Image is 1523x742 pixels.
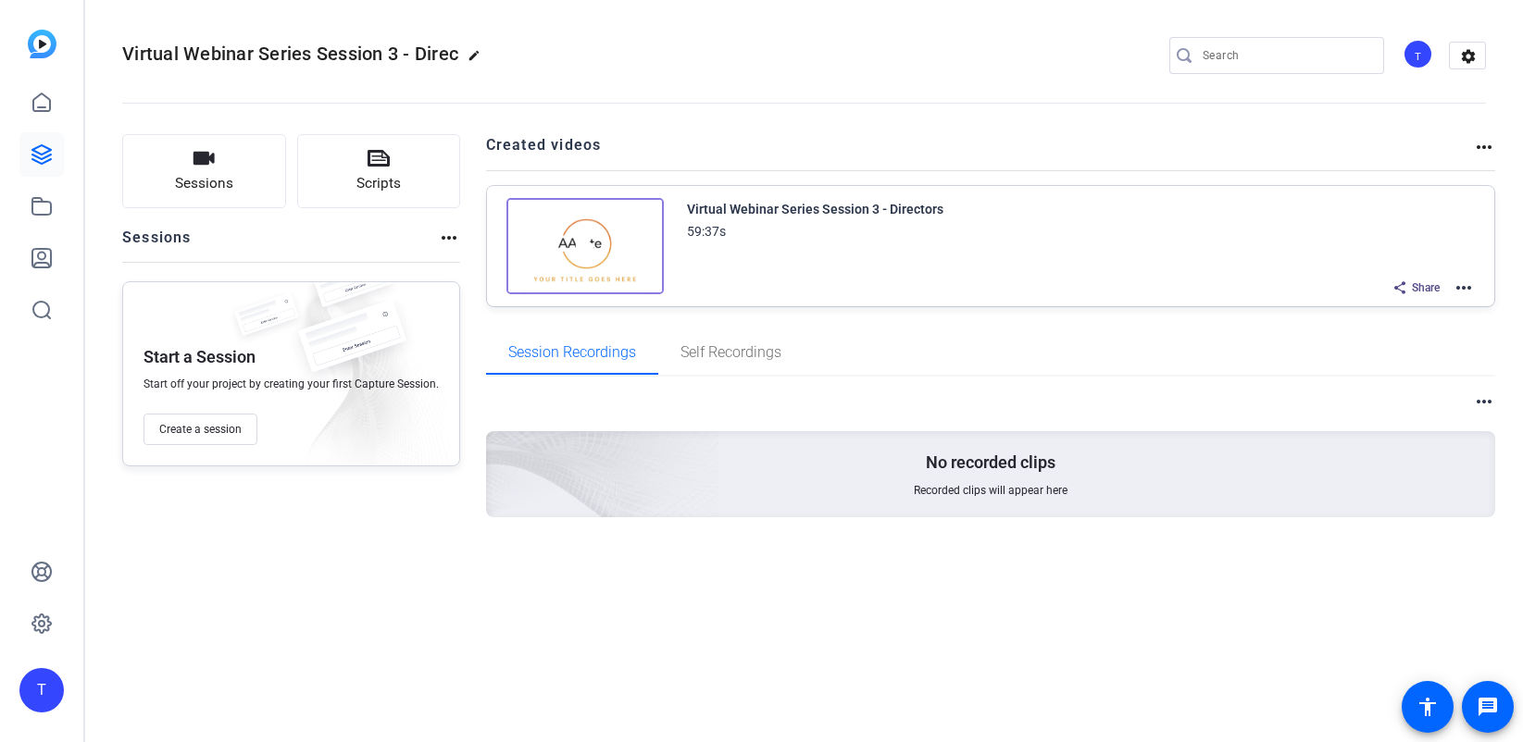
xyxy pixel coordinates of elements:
[687,220,726,242] div: 59:37s
[680,345,781,360] span: Self Recordings
[122,227,192,262] h2: Sessions
[356,173,401,194] span: Scripts
[28,30,56,58] img: blue-gradient.svg
[144,346,256,368] p: Start a Session
[508,345,636,360] span: Session Recordings
[1473,136,1495,158] mat-icon: more_horiz
[468,49,490,71] mat-icon: edit
[122,43,458,65] span: Virtual Webinar Series Session 3 - Direc
[1412,280,1440,295] span: Share
[144,414,257,445] button: Create a session
[301,254,403,322] img: fake-session.png
[1453,277,1475,299] mat-icon: more_horiz
[144,377,439,391] span: Start off your project by creating your first Capture Session.
[506,198,664,294] img: Creator Project Thumbnail
[438,227,460,249] mat-icon: more_horiz
[1403,39,1433,69] div: T
[926,451,1055,474] p: No recorded clips
[175,173,233,194] span: Sessions
[1403,39,1435,71] ngx-avatar: Training
[687,198,943,220] div: Virtual Webinar Series Session 3 - Directors
[1417,696,1439,718] mat-icon: accessibility
[225,293,308,348] img: fake-session.png
[297,134,461,208] button: Scripts
[19,668,64,712] div: T
[159,422,242,437] span: Create a session
[1450,43,1487,70] mat-icon: settings
[270,277,450,475] img: embarkstudio-empty-session.png
[1203,44,1369,67] input: Search
[282,301,421,392] img: fake-session.png
[486,134,1474,170] h2: Created videos
[914,483,1067,498] span: Recorded clips will appear here
[1477,696,1499,718] mat-icon: message
[279,249,720,650] img: embarkstudio-empty-session.png
[122,134,286,208] button: Sessions
[1473,390,1495,413] mat-icon: more_horiz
